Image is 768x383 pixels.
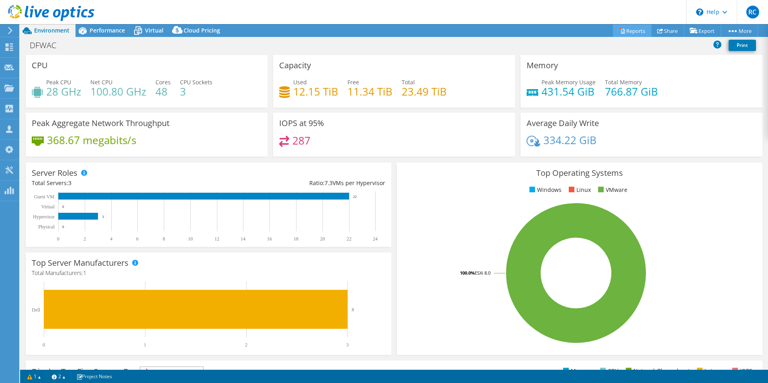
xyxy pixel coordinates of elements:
a: 2 [46,371,71,381]
text: 10 [188,236,193,242]
text: 0 [43,342,45,348]
li: VMware [596,185,627,194]
div: Ratio: VMs per Hypervisor [208,179,385,187]
text: 22 [347,236,351,242]
span: Total Memory [605,78,642,86]
li: Windows [527,185,562,194]
h1: DFWAC [26,41,69,50]
li: Latency [695,367,725,375]
text: 0 [62,225,64,229]
a: Project Notes [71,371,118,381]
span: 7.3 [325,179,333,187]
h4: 28 GHz [46,87,81,96]
a: Export [684,24,721,37]
span: Peak Memory Usage [541,78,596,86]
h3: Average Daily Write [527,119,599,128]
text: Dell [32,307,40,313]
span: Total [402,78,415,86]
text: 12 [214,236,219,242]
h3: Peak Aggregate Network Throughput [32,119,170,128]
span: Used [293,78,307,86]
text: 18 [294,236,298,242]
text: 0 [62,205,64,209]
span: CPU Sockets [180,78,212,86]
h4: 287 [292,136,310,145]
span: 1 [83,269,86,277]
text: 0 [57,236,59,242]
span: Peak CPU [46,78,71,86]
span: Free [347,78,359,86]
text: 6 [136,236,139,242]
text: 2 [84,236,86,242]
text: 14 [241,236,245,242]
h4: Total Manufacturers: [32,269,385,277]
a: Reports [613,24,652,37]
text: 4 [110,236,112,242]
text: 8 [163,236,165,242]
span: Performance [90,26,125,34]
h4: 3 [180,87,212,96]
h3: Server Roles [32,169,78,177]
text: 2 [245,342,247,348]
a: Print [729,40,756,51]
text: 24 [373,236,378,242]
h3: CPU [32,61,48,70]
text: 22 [353,195,357,199]
span: Environment [34,26,69,34]
h4: 334.22 GiB [543,136,596,145]
h3: Top Operating Systems [403,169,756,177]
svg: \n [696,8,703,16]
h3: IOPS at 95% [279,119,324,128]
a: Share [651,24,684,37]
h4: 766.87 GiB [605,87,658,96]
span: Virtual [145,26,163,34]
li: IOPS [730,367,752,375]
li: Network Throughput [624,367,690,375]
h4: 11.34 TiB [347,87,392,96]
li: Linux [567,185,591,194]
text: Physical [38,224,55,230]
text: 3 [346,342,349,348]
text: Guest VM [34,194,54,200]
h4: 368.67 megabits/s [47,136,136,145]
li: CPU [598,367,619,375]
a: More [721,24,758,37]
text: 3 [351,307,354,312]
text: Hypervisor [33,214,55,220]
text: 1 [144,342,146,348]
span: Cores [155,78,171,86]
h4: 12.15 TiB [293,87,338,96]
tspan: ESXi 8.0 [475,270,490,276]
text: 16 [267,236,272,242]
span: Cloud Pricing [184,26,220,34]
h3: Top Server Manufacturers [32,259,129,267]
span: 3 [68,179,71,187]
h4: 100.80 GHz [90,87,146,96]
span: Net CPU [90,78,112,86]
h3: Capacity [279,61,311,70]
text: 20 [320,236,325,242]
h4: 48 [155,87,171,96]
span: RC [746,6,759,18]
text: Virtual [41,204,55,210]
li: Memory [561,367,593,375]
a: 1 [22,371,47,381]
div: Total Servers: [32,179,208,187]
h3: Memory [527,61,558,70]
span: IOPS [140,367,203,377]
h4: 431.54 GiB [541,87,596,96]
tspan: 100.0% [460,270,475,276]
text: 3 [102,215,104,219]
h4: 23.49 TiB [402,87,447,96]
